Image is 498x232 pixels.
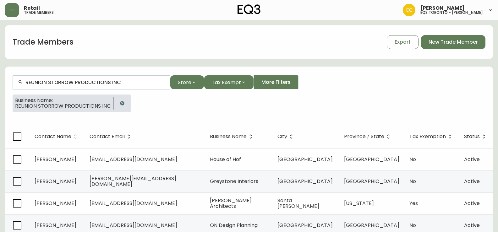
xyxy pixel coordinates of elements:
[261,79,291,86] span: More Filters
[420,11,483,14] h5: eq3 toronto - [PERSON_NAME]
[210,134,255,139] span: Business Name
[90,156,177,163] span: [EMAIL_ADDRESS][DOMAIN_NAME]
[254,75,298,89] button: More Filters
[344,134,392,139] span: Province / State
[464,135,480,138] span: Status
[464,222,480,229] span: Active
[429,39,478,46] span: New Trade Member
[277,222,333,229] span: [GEOGRAPHIC_DATA]
[210,135,247,138] span: Business Name
[25,79,165,85] input: Search
[344,178,399,185] span: [GEOGRAPHIC_DATA]
[277,178,333,185] span: [GEOGRAPHIC_DATA]
[24,6,40,11] span: Retail
[464,200,480,207] span: Active
[277,134,295,139] span: City
[344,156,399,163] span: [GEOGRAPHIC_DATA]
[178,78,191,86] span: Store
[210,222,258,229] span: ON Design Planning
[409,178,416,185] span: No
[409,134,454,139] span: Tax Exemption
[170,75,204,89] button: Store
[409,156,416,163] span: No
[420,6,465,11] span: [PERSON_NAME]
[204,75,254,89] button: Tax Exempt
[344,222,399,229] span: [GEOGRAPHIC_DATA]
[409,222,416,229] span: No
[35,178,76,185] span: [PERSON_NAME]
[90,135,125,138] span: Contact Email
[35,135,71,138] span: Contact Name
[90,222,177,229] span: [EMAIL_ADDRESS][DOMAIN_NAME]
[409,200,418,207] span: Yes
[409,135,446,138] span: Tax Exemption
[90,134,133,139] span: Contact Email
[90,200,177,207] span: [EMAIL_ADDRESS][DOMAIN_NAME]
[421,35,485,49] button: New Trade Member
[238,4,261,14] img: logo
[35,222,76,229] span: [PERSON_NAME]
[464,178,480,185] span: Active
[277,197,319,210] span: Santa [PERSON_NAME]
[210,178,258,185] span: Greystone Interiors
[210,156,241,163] span: House of Hof
[90,175,176,188] span: [PERSON_NAME][EMAIL_ADDRESS][DOMAIN_NAME]
[35,156,76,163] span: [PERSON_NAME]
[15,98,111,103] span: Business Name:
[212,78,241,86] span: Tax Exempt
[464,156,480,163] span: Active
[13,37,74,47] h1: Trade Members
[35,134,79,139] span: Contact Name
[403,4,415,16] img: ec7176bad513007d25397993f68ebbfb
[464,134,488,139] span: Status
[344,200,374,207] span: [US_STATE]
[210,197,252,210] span: [PERSON_NAME] Architects
[344,135,384,138] span: Province / State
[277,135,287,138] span: City
[24,11,54,14] h5: trade members
[277,156,333,163] span: [GEOGRAPHIC_DATA]
[15,103,111,109] span: REUNION STORROW PRODUCTIONS INC
[395,39,411,46] span: Export
[35,200,76,207] span: [PERSON_NAME]
[387,35,419,49] button: Export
